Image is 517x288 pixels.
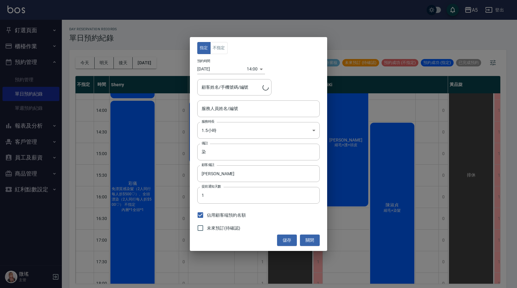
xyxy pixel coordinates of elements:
[197,122,320,139] div: 1.5小時
[197,64,247,74] input: Choose date, selected date is 2025-08-20
[202,141,208,146] label: 備註
[210,42,228,54] button: 不指定
[277,235,297,246] button: 儲存
[207,225,240,231] span: 未來預訂(待確認)
[202,184,221,189] label: 提前通知天數
[202,119,215,124] label: 服務時長
[207,212,246,218] span: 佔用顧客端預約名額
[197,59,210,63] label: 預約時間
[202,163,215,167] label: 顧客備註
[197,42,211,54] button: 指定
[300,235,320,246] button: 關閉
[247,64,258,74] div: 14:00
